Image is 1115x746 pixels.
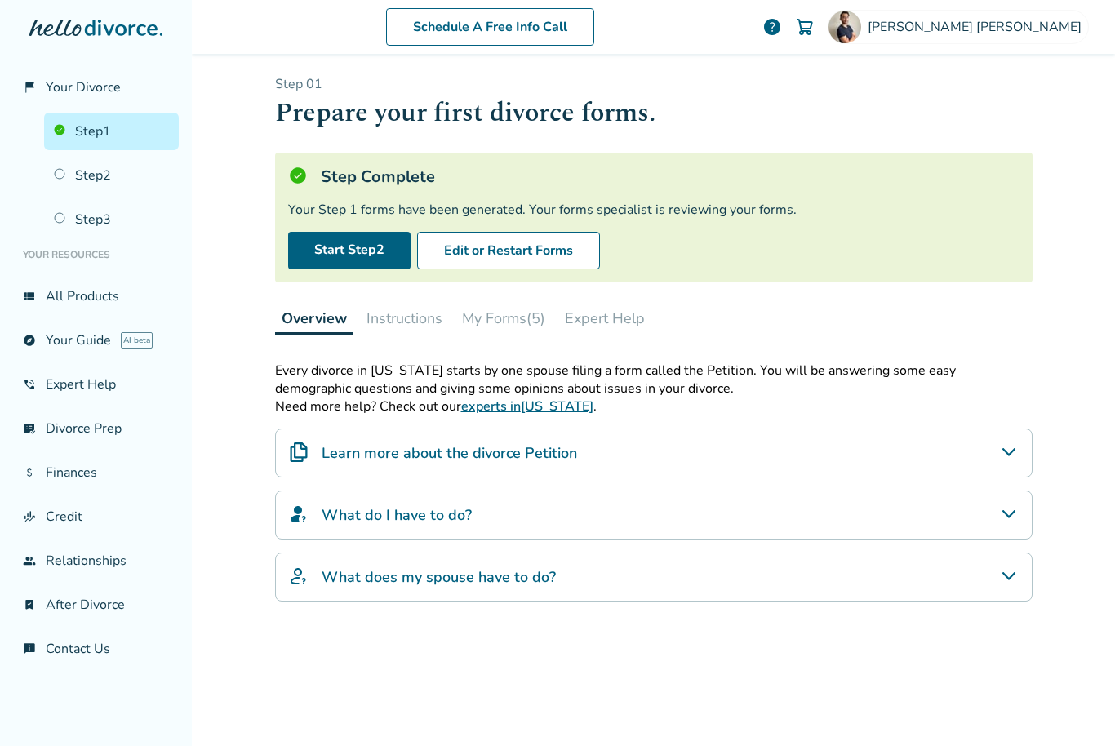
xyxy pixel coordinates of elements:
[23,642,36,655] span: chat_info
[13,630,179,668] a: chat_infoContact Us
[275,362,1033,397] p: Every divorce in [US_STATE] starts by one spouse filing a form called the Petition. You will be a...
[13,498,179,535] a: finance_modeCredit
[868,18,1088,36] span: [PERSON_NAME] [PERSON_NAME]
[795,17,815,37] img: Cart
[288,232,411,269] a: Start Step2
[13,454,179,491] a: attach_moneyFinances
[13,542,179,579] a: groupRelationships
[275,397,1033,415] p: Need more help? Check out our .
[275,75,1033,93] p: Step 0 1
[455,302,552,335] button: My Forms(5)
[275,429,1033,477] div: Learn more about the divorce Petition
[13,410,179,447] a: list_alt_checkDivorce Prep
[322,504,472,526] h4: What do I have to do?
[13,278,179,315] a: view_listAll Products
[121,332,153,349] span: AI beta
[23,466,36,479] span: attach_money
[23,554,36,567] span: group
[44,113,179,150] a: Step1
[13,69,179,106] a: flag_2Your Divorce
[275,93,1033,133] h1: Prepare your first divorce forms.
[288,201,1019,219] div: Your Step 1 forms have been generated. Your forms specialist is reviewing your forms.
[828,11,861,43] img: Ian Ilker Karakasoglu
[417,232,600,269] button: Edit or Restart Forms
[46,78,121,96] span: Your Divorce
[13,238,179,271] li: Your Resources
[275,302,353,335] button: Overview
[23,290,36,303] span: view_list
[289,442,309,462] img: Learn more about the divorce Petition
[386,8,594,46] a: Schedule A Free Info Call
[13,322,179,359] a: exploreYour GuideAI beta
[23,378,36,391] span: phone_in_talk
[13,366,179,403] a: phone_in_talkExpert Help
[321,166,435,188] h5: Step Complete
[44,157,179,194] a: Step2
[289,504,309,524] img: What do I have to do?
[461,397,593,415] a: experts in[US_STATE]
[360,302,449,335] button: Instructions
[23,598,36,611] span: bookmark_check
[289,566,309,586] img: What does my spouse have to do?
[322,566,556,588] h4: What does my spouse have to do?
[322,442,577,464] h4: Learn more about the divorce Petition
[1033,668,1115,746] iframe: Chat Widget
[23,422,36,435] span: list_alt_check
[275,553,1033,602] div: What does my spouse have to do?
[762,17,782,37] a: help
[13,586,179,624] a: bookmark_checkAfter Divorce
[23,510,36,523] span: finance_mode
[558,302,651,335] button: Expert Help
[275,491,1033,540] div: What do I have to do?
[23,334,36,347] span: explore
[23,81,36,94] span: flag_2
[44,201,179,238] a: Step3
